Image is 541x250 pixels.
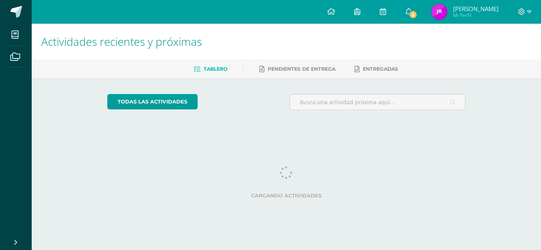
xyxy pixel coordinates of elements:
[41,34,202,49] span: Actividades recientes y próximas
[204,66,227,72] span: Tablero
[453,12,499,19] span: Mi Perfil
[268,66,335,72] span: Pendientes de entrega
[453,5,499,13] span: [PERSON_NAME]
[290,94,465,110] input: Busca una actividad próxima aquí...
[107,193,466,199] label: Cargando actividades
[107,94,198,109] a: todas las Actividades
[194,63,227,75] a: Tablero
[431,4,447,20] img: bf813392666370d56e8c5960f427275a.png
[409,10,417,19] span: 5
[354,63,398,75] a: Entregadas
[363,66,398,72] span: Entregadas
[259,63,335,75] a: Pendientes de entrega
